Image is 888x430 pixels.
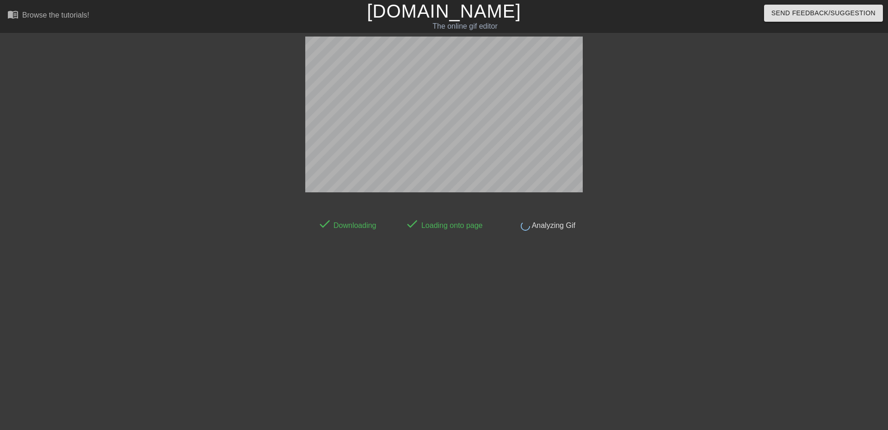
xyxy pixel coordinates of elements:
div: The online gif editor [301,21,629,32]
div: Browse the tutorials! [22,11,89,19]
span: Send Feedback/Suggestion [771,7,876,19]
span: Analyzing Gif [530,221,575,229]
span: menu_book [7,9,18,20]
span: done [405,217,419,231]
a: Browse the tutorials! [7,9,89,23]
span: done [318,217,332,231]
span: Loading onto page [419,221,482,229]
button: Send Feedback/Suggestion [764,5,883,22]
span: Downloading [332,221,376,229]
a: [DOMAIN_NAME] [367,1,521,21]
